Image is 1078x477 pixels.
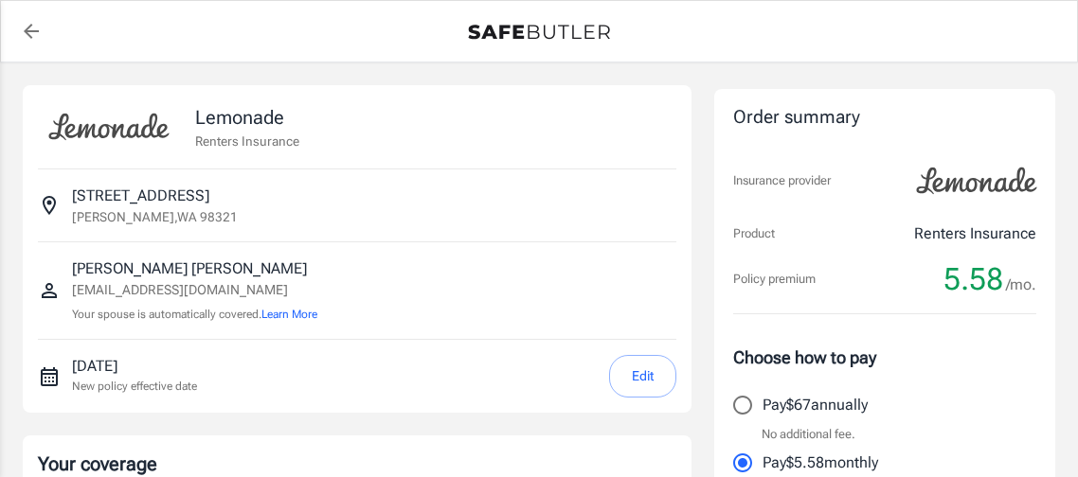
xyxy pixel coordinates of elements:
[943,260,1003,298] span: 5.58
[38,279,61,302] svg: Insured person
[38,194,61,217] svg: Insured address
[906,154,1048,207] img: Lemonade
[733,171,831,190] p: Insurance provider
[468,25,610,40] img: Back to quotes
[763,451,878,474] p: Pay $5.58 monthly
[72,185,209,207] p: [STREET_ADDRESS]
[914,222,1036,245] p: Renters Insurance
[763,394,868,416] p: Pay $67 annually
[195,132,299,150] p: Renters Insurance
[72,355,197,378] p: [DATE]
[762,425,855,444] p: No additional fee.
[72,378,197,395] p: New policy effective date
[72,257,317,280] p: [PERSON_NAME] [PERSON_NAME]
[733,270,816,289] p: Policy premium
[1006,272,1036,298] span: /mo.
[261,306,317,323] button: Learn More
[12,12,50,50] a: back to quotes
[609,355,676,397] button: Edit
[733,104,1036,132] div: Order summary
[38,100,180,153] img: Lemonade
[733,224,775,243] p: Product
[38,365,61,388] svg: New policy start date
[195,103,299,132] p: Lemonade
[72,306,317,324] p: Your spouse is automatically covered.
[38,450,676,477] p: Your coverage
[72,280,317,300] p: [EMAIL_ADDRESS][DOMAIN_NAME]
[72,207,238,226] p: [PERSON_NAME] , WA 98321
[733,344,1036,370] p: Choose how to pay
